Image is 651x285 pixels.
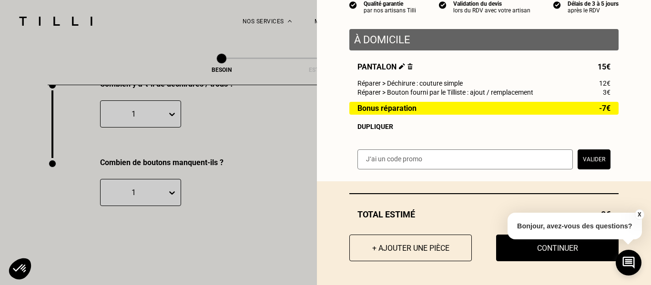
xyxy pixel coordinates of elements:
div: Dupliquer [357,123,610,130]
img: icon list info [439,0,447,9]
div: Total estimé [349,209,619,219]
div: Qualité garantie [364,0,416,7]
button: + Ajouter une pièce [349,235,472,261]
input: J‘ai un code promo [357,149,573,169]
button: Valider [578,149,610,169]
div: Délais de 3 à 5 jours [568,0,619,7]
img: Supprimer [407,63,413,69]
span: Pantalon [357,62,413,71]
button: X [634,209,644,220]
div: Validation du devis [453,0,530,7]
span: Réparer > Bouton fourni par le Tilliste : ajout / remplacement [357,88,533,96]
button: Continuer [496,235,619,261]
div: après le RDV [568,7,619,14]
img: icon list info [553,0,561,9]
span: 12€ [599,79,610,87]
img: Éditer [399,63,405,69]
p: Bonjour, avez-vous des questions? [508,213,642,239]
p: À domicile [354,34,614,46]
span: 15€ [598,62,610,71]
div: lors du RDV avec votre artisan [453,7,530,14]
span: Réparer > Déchirure : couture simple [357,79,463,87]
span: 3€ [603,88,610,96]
span: Bonus réparation [357,104,417,112]
img: icon list info [349,0,357,9]
span: -7€ [599,104,610,112]
div: par nos artisans Tilli [364,7,416,14]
